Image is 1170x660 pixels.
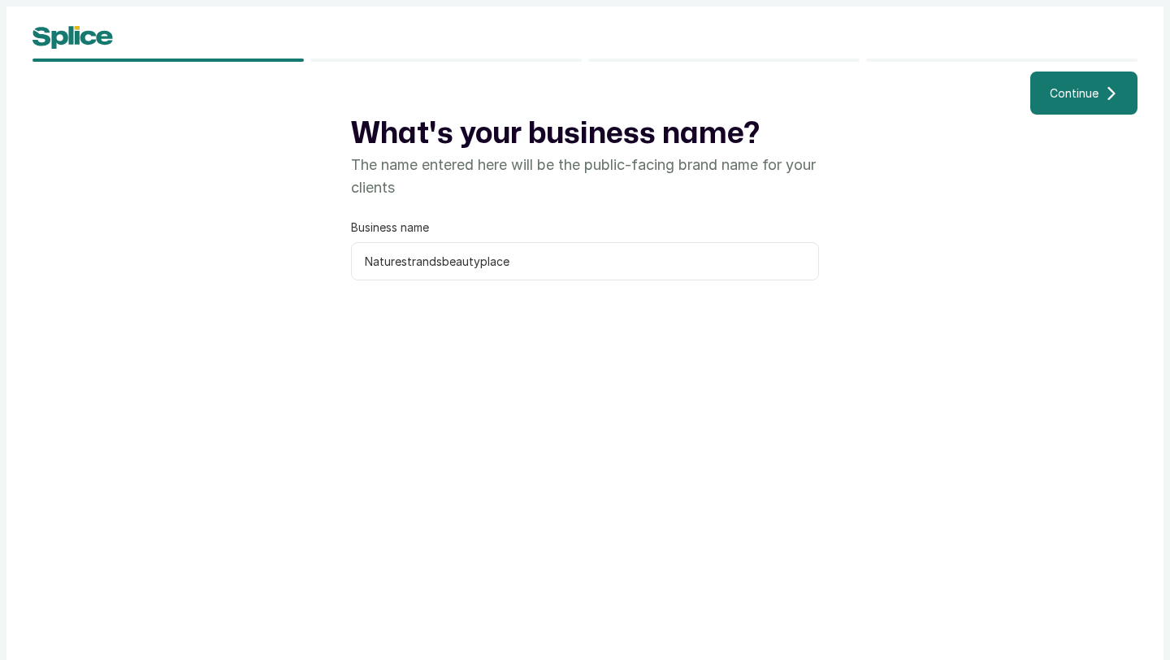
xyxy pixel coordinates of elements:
h1: What's your business name? [351,115,819,154]
label: Business name [351,219,819,236]
p: The name entered here will be the public-facing brand name for your clients [351,154,819,199]
span: Continue [1050,85,1098,102]
button: Continue [1030,72,1137,115]
input: Enter your business name [351,242,819,280]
